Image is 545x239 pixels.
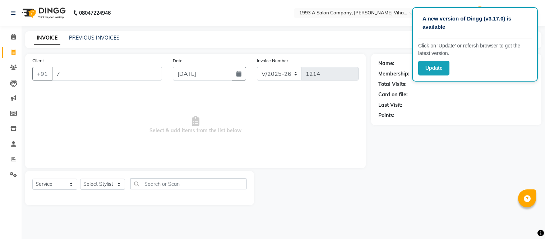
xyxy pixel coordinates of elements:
iframe: chat widget [515,210,538,232]
a: PREVIOUS INVOICES [69,35,120,41]
b: 08047224946 [79,3,111,23]
div: Total Visits: [378,81,407,88]
a: INVOICE [34,32,60,45]
label: Invoice Number [257,58,288,64]
label: Date [173,58,183,64]
input: Search or Scan [130,178,247,189]
div: Points: [378,112,394,119]
button: Update [418,61,449,75]
div: Card on file: [378,91,408,98]
div: Name: [378,60,394,67]
button: +91 [32,67,52,81]
img: logo [18,3,68,23]
div: Membership: [378,70,410,78]
img: Anuja [474,6,486,19]
input: Search by Name/Mobile/Email/Code [52,67,162,81]
p: A new version of Dingg (v3.17.0) is available [422,15,527,31]
div: Last Visit: [378,101,402,109]
span: Select & add items from the list below [32,89,359,161]
label: Client [32,58,44,64]
p: Click on ‘Update’ or refersh browser to get the latest version. [418,42,532,57]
